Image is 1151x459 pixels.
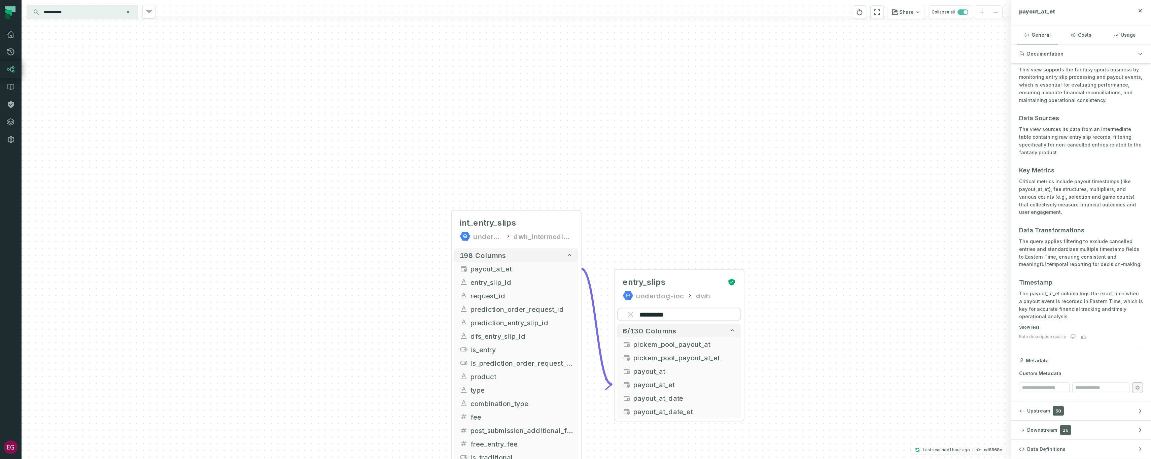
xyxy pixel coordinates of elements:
[949,447,970,452] relative-time: Oct 10, 2025, 9:41 AM EDT
[454,289,578,302] button: request_id
[454,370,578,383] button: product
[460,399,468,407] span: string
[1017,26,1058,44] button: General
[460,305,468,313] span: string
[1011,440,1151,459] button: Data Definitions
[989,6,1002,19] button: zoom out
[1060,26,1101,44] button: Costs
[633,380,736,390] span: payout_at_et
[460,278,468,286] span: string
[1011,44,1151,63] button: Documentation
[454,275,578,289] button: entry_slip_id
[929,5,971,19] button: Collapse all
[470,425,573,435] span: post_submission_additional_fee
[460,372,468,381] span: string
[1019,325,1040,330] button: Show less
[454,329,578,343] button: dfs_entry_slip_id
[1027,407,1050,414] span: Upstream
[454,262,578,275] button: payout_at_et
[633,339,736,349] span: pickem_pool_payout_at
[623,407,631,416] span: date
[470,331,573,341] span: dfs_entry_slip_id
[1019,334,1066,339] div: Rate description quality
[454,356,578,370] button: is_prediction_order_request_success
[454,302,578,316] button: prediction_order_request_id
[1027,446,1066,453] span: Data Definitions
[454,343,578,356] button: is_entry
[623,340,631,348] span: timestamp
[911,446,1006,454] button: Last scanned[DATE] 9:41:17 AMcd8868c
[984,448,1002,452] h4: cd8868c
[470,358,573,368] span: is_prediction_order_request_success
[1019,290,1143,321] p: The payout_at_et column logs the exact time when a payout event is recorded in Eastern Time, whic...
[1019,278,1143,287] h3: Timestamp
[623,367,631,375] span: timestamp
[470,304,573,314] span: prediction_order_request_id
[454,383,578,397] button: type
[623,381,631,389] span: timestamp
[623,327,676,335] span: 6/130 columns
[633,393,736,403] span: payout_at_date
[623,277,666,288] span: entry_slips
[1026,357,1049,364] span: Metadata
[636,290,684,301] div: underdog-inc
[454,397,578,410] button: combination_type
[623,354,631,362] span: timestamp
[460,292,468,300] span: string
[470,277,573,287] span: entry_slip_id
[125,9,131,15] button: Clear search query
[454,316,578,329] button: prediction_entry_slip_id
[470,345,573,355] span: is_entry
[1011,401,1151,420] button: Upstream50
[460,251,506,259] span: 198 columns
[460,359,468,367] span: boolean
[460,218,516,228] span: int_entry_slips
[1019,66,1143,104] p: This view supports the fantasy sports business by monitoring entry slip processing and payout eve...
[1060,425,1071,435] span: 26
[888,5,925,19] button: Share
[1104,26,1145,44] button: Usage
[617,378,741,391] button: payout_at_et
[1019,238,1143,268] p: The query applies filtering to exclude cancelled entries and standardizes multiple timestamp fiel...
[460,319,468,327] span: string
[725,278,736,286] div: Certified
[473,231,503,242] div: underdog-inc
[460,332,468,340] span: string
[1019,166,1143,175] h3: Key Metrics
[1019,113,1143,123] h3: Data Sources
[581,269,612,385] g: Edge from 115a8105111cd1607178e393ebd691d3 to e016e7aa7364d31fe6b509552edd4628
[1019,126,1143,156] p: The view sources its data from an intermediate table containing raw entry slip records, filtering...
[470,412,573,422] span: fee
[1019,8,1055,15] span: payout_at_et
[460,440,468,448] span: decimal
[470,385,573,395] span: type
[460,265,468,273] span: timestamp
[454,424,578,437] button: post_submission_additional_fee
[633,353,736,363] span: pickem_pool_payout_at_et
[1019,370,1143,377] span: Custom Metadata
[633,366,736,376] span: payout_at
[454,410,578,424] button: fee
[623,394,631,402] span: date
[454,437,578,451] button: free_entry_fee
[1019,226,1143,235] h3: Data Transformations
[625,309,636,320] button: Clear
[4,440,18,454] img: avatar of Eamon Glackin
[460,413,468,421] span: decimal
[460,386,468,394] span: string
[470,439,573,449] span: free_entry_fee
[514,231,573,242] div: dwh_intermediate
[617,337,741,351] button: pickem_pool_payout_at
[1027,427,1057,433] span: Downstream
[470,371,573,382] span: product
[470,318,573,328] span: prediction_entry_slip_id
[1027,51,1063,57] span: Documentation
[1011,421,1151,439] button: Downstream26
[460,346,468,354] span: boolean
[1053,406,1064,416] span: 50
[617,364,741,378] button: payout_at
[923,447,970,453] p: Last scanned
[470,264,573,274] span: payout_at_et
[470,398,573,408] span: combination_type
[1019,178,1143,216] p: Critical metrics include payout timestamps (like payout_at_et), fee structures, multipliers, and ...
